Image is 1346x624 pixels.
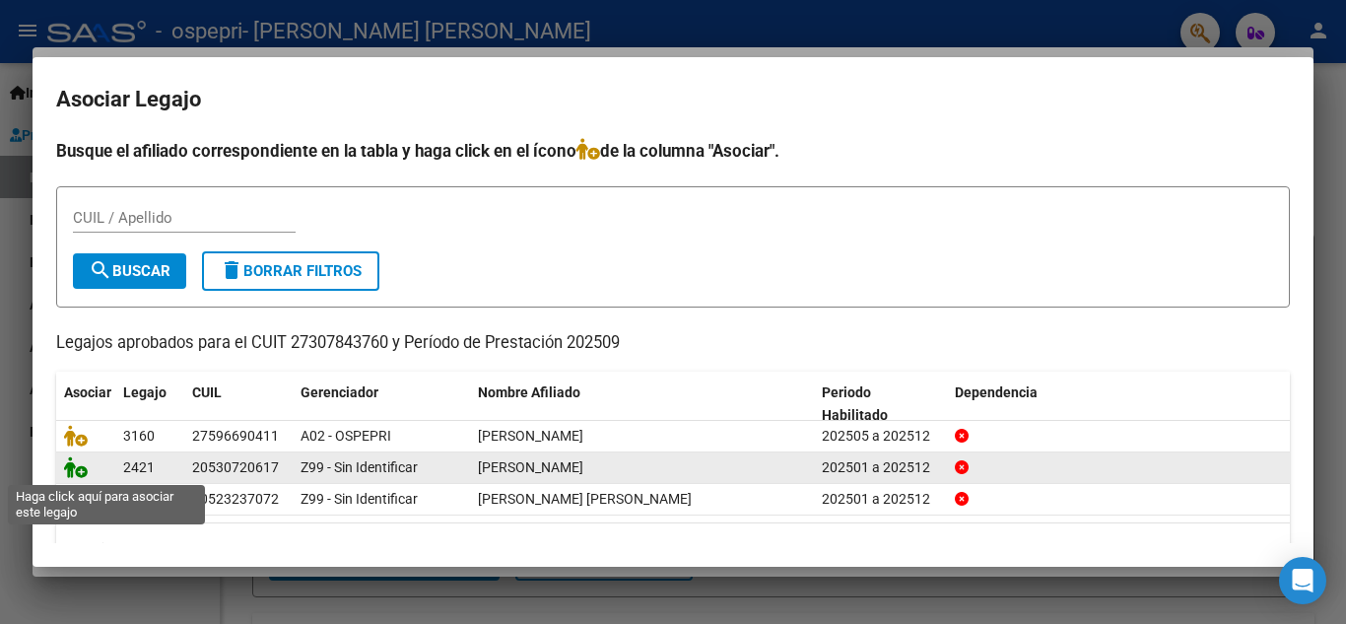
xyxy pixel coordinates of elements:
datatable-header-cell: Legajo [115,372,184,437]
span: CUIL [192,384,222,400]
span: Buscar [89,262,170,280]
h4: Busque el afiliado correspondiente en la tabla y haga click en el ícono de la columna "Asociar". [56,138,1290,164]
span: Asociar [64,384,111,400]
datatable-header-cell: Asociar [56,372,115,437]
datatable-header-cell: Periodo Habilitado [814,372,947,437]
div: 202501 a 202512 [822,488,939,511]
span: Z99 - Sin Identificar [301,459,418,475]
div: 20523237072 [192,488,279,511]
div: 3 registros [56,523,1290,573]
span: Legajo [123,384,167,400]
button: Borrar Filtros [202,251,379,291]
h2: Asociar Legajo [56,81,1290,118]
div: 27596690411 [192,425,279,448]
mat-icon: search [89,258,112,282]
datatable-header-cell: CUIL [184,372,293,437]
span: Periodo Habilitado [822,384,888,423]
span: ITURRA NEHEMIAS ORLANDO [478,491,692,507]
mat-icon: delete [220,258,243,282]
div: 202501 a 202512 [822,456,939,479]
datatable-header-cell: Gerenciador [293,372,470,437]
span: Dependencia [955,384,1038,400]
datatable-header-cell: Dependencia [947,372,1291,437]
span: 2563 [123,491,155,507]
span: VILLAGRA ALAIA CANDELA [478,428,583,444]
div: 202505 a 202512 [822,425,939,448]
div: 20530720617 [192,456,279,479]
datatable-header-cell: Nombre Afiliado [470,372,814,437]
span: Z99 - Sin Identificar [301,491,418,507]
span: Borrar Filtros [220,262,362,280]
div: Open Intercom Messenger [1279,557,1326,604]
span: Nombre Afiliado [478,384,580,400]
span: Gerenciador [301,384,378,400]
span: 3160 [123,428,155,444]
button: Buscar [73,253,186,289]
span: 2421 [123,459,155,475]
span: A02 - OSPEPRI [301,428,391,444]
p: Legajos aprobados para el CUIT 27307843760 y Período de Prestación 202509 [56,331,1290,356]
span: MARIN RUBIO ISIRO [478,459,583,475]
